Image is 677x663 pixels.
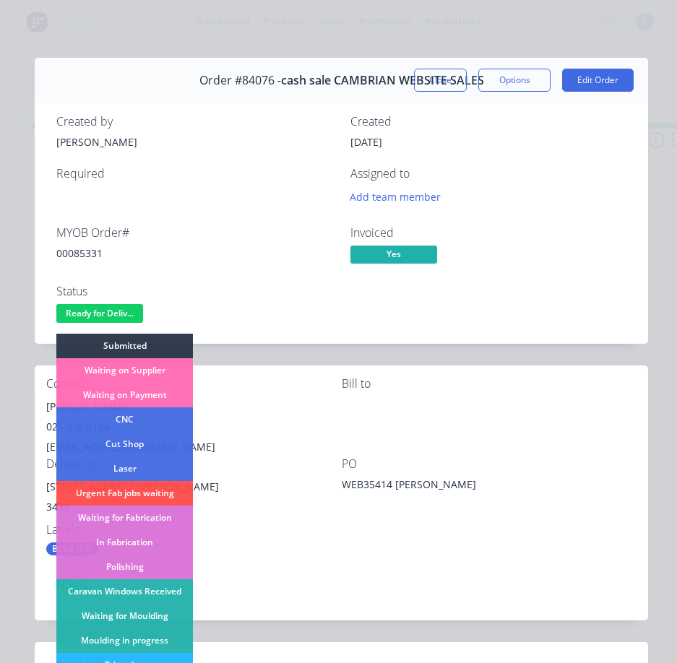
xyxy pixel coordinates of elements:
[46,417,342,437] div: 021 236 6184
[56,358,193,383] div: Waiting on Supplier
[56,383,193,407] div: Waiting on Payment
[56,246,333,261] div: 00085331
[46,477,342,497] div: [STREET_ADDRESS][PERSON_NAME]
[46,523,342,537] div: Labels
[56,304,143,326] button: Ready for Deliv...
[56,604,193,628] div: Waiting for Moulding
[56,530,193,555] div: In Fabrication
[56,628,193,653] div: Moulding in progress
[56,304,143,322] span: Ready for Deliv...
[46,497,342,517] div: 3434
[46,457,342,471] div: Deliver to
[56,481,193,506] div: Urgent Fab jobs waiting
[350,226,627,240] div: Invoiced
[56,167,333,181] div: Required
[56,506,193,530] div: Waiting for Fabrication
[46,377,342,391] div: Contact
[46,477,342,523] div: [STREET_ADDRESS][PERSON_NAME]3434
[46,396,342,417] div: [PERSON_NAME]
[46,437,342,457] div: [EMAIL_ADDRESS][DOMAIN_NAME]
[342,187,448,207] button: Add team member
[56,555,193,579] div: Polishing
[350,115,627,129] div: Created
[56,226,333,240] div: MYOB Order #
[350,187,449,207] button: Add team member
[56,285,333,298] div: Status
[342,477,522,497] div: WEB35414 [PERSON_NAME]
[46,542,98,555] div: BLUE JOB
[56,579,193,604] div: Caravan Windows Received
[46,396,342,457] div: [PERSON_NAME]021 236 6184[EMAIL_ADDRESS][DOMAIN_NAME]
[56,134,333,149] div: [PERSON_NAME]
[56,115,333,129] div: Created by
[342,377,637,391] div: Bill to
[281,74,484,87] span: cash sale CAMBRIAN WEBSITE SALES
[350,135,382,149] span: [DATE]
[350,167,627,181] div: Assigned to
[56,334,193,358] div: Submitted
[56,578,626,592] div: Notes
[414,69,467,92] button: Close
[350,246,437,264] span: Yes
[342,457,637,471] div: PO
[56,432,193,456] div: Cut Shop
[56,407,193,432] div: CNC
[478,69,551,92] button: Options
[199,74,281,87] span: Order #84076 -
[56,456,193,481] div: Laser
[562,69,634,92] button: Edit Order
